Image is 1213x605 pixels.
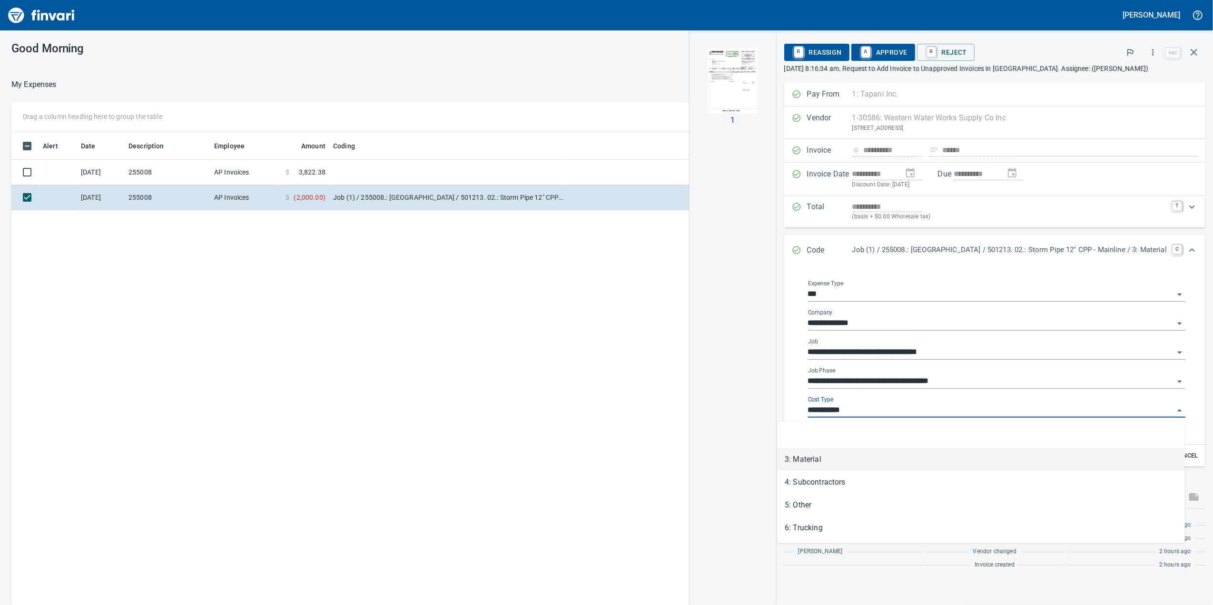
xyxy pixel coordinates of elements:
[784,235,1205,266] div: Expand
[1174,450,1199,461] span: Cancel
[777,494,1185,517] li: 5: Other
[125,185,210,210] td: 255008
[784,195,1205,227] div: Expand
[1143,42,1164,63] button: More
[1183,486,1205,508] span: This records your message into the invoice and notifies anyone mentioned
[808,397,834,402] label: Cost Type
[975,560,1015,570] span: Invoice created
[333,140,355,152] span: Coding
[777,448,1185,471] li: 3: Material
[77,160,125,185] td: [DATE]
[1173,346,1186,359] button: Open
[125,160,210,185] td: 255008
[286,193,289,202] span: $
[852,212,1167,222] p: (basis + $0.00 Wholesale tax)
[808,339,818,344] label: Job
[808,368,835,373] label: Job Phase
[730,115,735,126] p: 1
[286,167,289,177] span: $
[859,44,907,60] span: Approve
[1173,244,1182,254] a: C
[784,44,849,61] button: RReassign
[294,193,325,202] span: ( 2,000.00 )
[23,112,162,121] p: Drag a column heading here to group the table
[1173,404,1186,417] button: Close
[925,44,967,60] span: Reject
[1159,547,1191,556] span: 2 hours ago
[333,140,367,152] span: Coding
[214,140,257,152] span: Employee
[289,140,325,152] span: Amount
[777,517,1185,539] li: 6: Trucking
[43,140,58,152] span: Alert
[1123,10,1180,20] h5: [PERSON_NAME]
[1121,8,1183,22] button: [PERSON_NAME]
[1173,288,1186,301] button: Open
[927,47,936,57] a: R
[11,42,314,55] h3: Good Morning
[851,44,915,61] button: AApprove
[301,140,325,152] span: Amount
[808,281,843,286] label: Expense Type
[210,185,282,210] td: AP Invoices
[1164,41,1205,64] span: Close invoice
[700,49,765,113] img: Page 1
[77,185,125,210] td: [DATE]
[1173,317,1186,330] button: Open
[11,79,57,90] p: My Expenses
[11,79,57,90] nav: breadcrumb
[973,547,1016,556] span: Vendor changed
[6,4,77,27] img: Finvari
[81,140,96,152] span: Date
[807,201,852,222] p: Total
[299,167,325,177] span: 3,822.38
[329,185,567,210] td: Job (1) / 255008.: [GEOGRAPHIC_DATA] / 501213. 02.: Storm Pipe 12" CPP - Mainline / 3: Material
[794,47,803,57] a: R
[1166,48,1180,58] a: esc
[799,547,843,556] span: [PERSON_NAME]
[784,266,1205,467] div: Expand
[128,140,164,152] span: Description
[1173,201,1182,211] a: T
[1120,42,1141,63] button: Flag
[1173,375,1186,388] button: Open
[808,310,833,315] label: Company
[777,471,1185,494] li: 4: Subcontractors
[792,44,842,60] span: Reassign
[81,140,108,152] span: Date
[784,64,1205,73] p: [DATE] 8:16:34 am. Request to Add Invoice to Unapproved Invoices in [GEOGRAPHIC_DATA]. Assignee: ...
[807,244,852,257] p: Code
[128,140,177,152] span: Description
[917,44,975,61] button: RReject
[43,140,70,152] span: Alert
[852,244,1167,255] p: Job (1) / 255008.: [GEOGRAPHIC_DATA] / 501213. 02.: Storm Pipe 12" CPP - Mainline / 3: Material
[1159,560,1191,570] span: 2 hours ago
[214,140,245,152] span: Employee
[1171,449,1202,463] button: Cancel
[210,160,282,185] td: AP Invoices
[861,47,870,57] a: A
